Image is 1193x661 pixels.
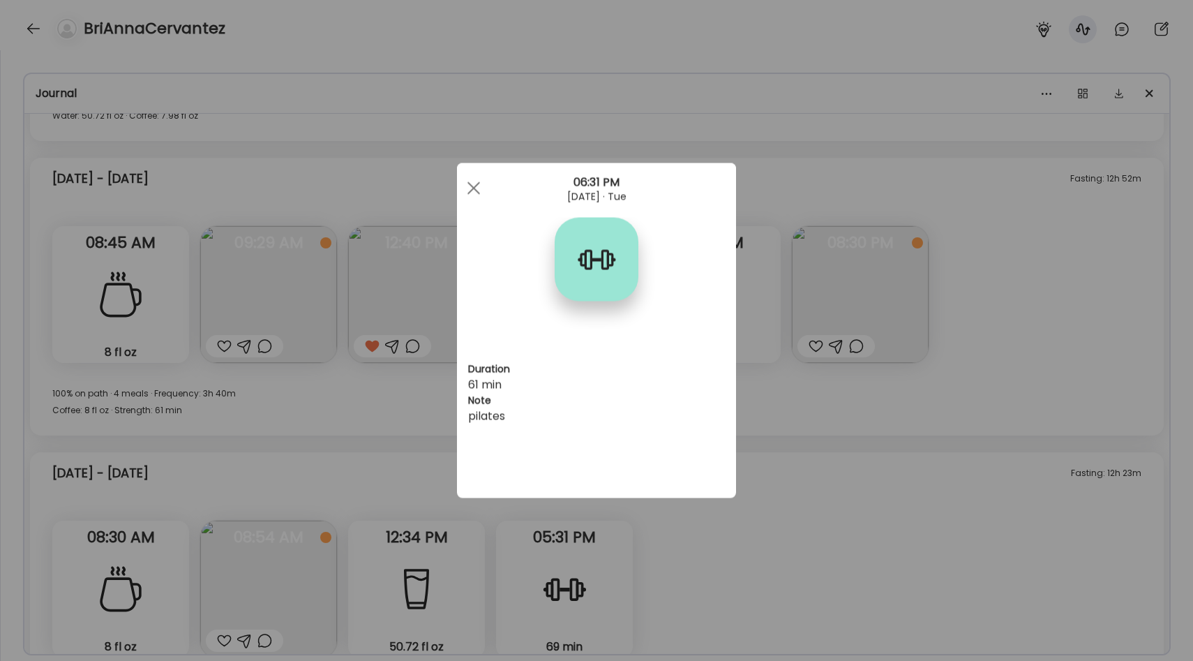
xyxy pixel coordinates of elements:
div: [DATE] · Tue [457,191,736,202]
div: 61 min [468,377,725,425]
h3: Duration [468,362,725,377]
div: 06:31 PM [457,174,736,191]
h3: Note [468,394,725,408]
div: pilates [468,408,725,425]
